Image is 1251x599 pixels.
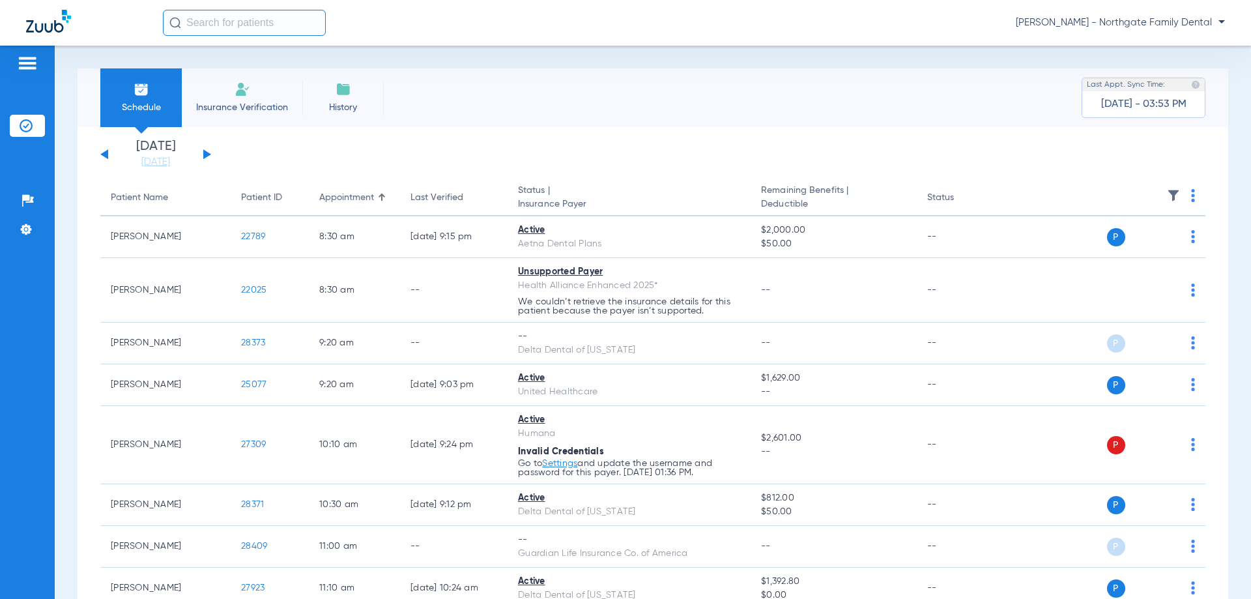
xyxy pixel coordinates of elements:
span: $812.00 [761,491,906,505]
div: Appointment [319,191,374,205]
div: Patient Name [111,191,220,205]
span: $50.00 [761,505,906,519]
span: P [1107,376,1125,394]
span: 22789 [241,232,265,241]
div: Unsupported Payer [518,265,740,279]
input: Search for patients [163,10,326,36]
div: Aetna Dental Plans [518,237,740,251]
div: Delta Dental of [US_STATE] [518,343,740,357]
div: -- [518,533,740,547]
td: 10:10 AM [309,406,400,484]
td: -- [917,526,1005,568]
div: Patient Name [111,191,168,205]
img: Search Icon [169,17,181,29]
span: $1,629.00 [761,372,906,385]
span: [PERSON_NAME] - Northgate Family Dental [1016,16,1225,29]
img: group-dot-blue.svg [1191,230,1195,243]
td: [PERSON_NAME] [100,406,231,484]
div: Patient ID [241,191,298,205]
td: -- [917,364,1005,406]
span: P [1107,334,1125,353]
span: Schedule [110,101,172,114]
td: [PERSON_NAME] [100,323,231,364]
div: Guardian Life Insurance Co. of America [518,547,740,561]
li: [DATE] [117,140,195,169]
div: Patient ID [241,191,282,205]
div: Appointment [319,191,390,205]
td: [DATE] 9:03 PM [400,364,508,406]
a: Settings [542,459,577,468]
img: History [336,81,351,97]
td: 11:00 AM [309,526,400,568]
td: -- [917,484,1005,526]
td: [PERSON_NAME] [100,216,231,258]
div: Active [518,413,740,427]
div: Active [518,224,740,237]
div: Active [518,575,740,589]
td: -- [917,406,1005,484]
img: Zuub Logo [26,10,71,33]
td: -- [400,526,508,568]
div: Active [518,372,740,385]
img: group-dot-blue.svg [1191,540,1195,553]
span: 27923 [241,583,265,592]
th: Status [917,180,1005,216]
img: hamburger-icon [17,55,38,71]
span: P [1107,538,1125,556]
td: 10:30 AM [309,484,400,526]
span: Invalid Credentials [518,447,604,456]
span: 28371 [241,500,264,509]
span: History [312,101,374,114]
span: -- [761,285,771,295]
span: -- [761,338,771,347]
img: group-dot-blue.svg [1191,336,1195,349]
td: [DATE] 9:15 PM [400,216,508,258]
span: 28373 [241,338,265,347]
div: -- [518,330,740,343]
span: $2,601.00 [761,431,906,445]
img: last sync help info [1191,80,1200,89]
span: 22025 [241,285,266,295]
span: Deductible [761,197,906,211]
img: Manual Insurance Verification [235,81,250,97]
span: $50.00 [761,237,906,251]
div: United Healthcare [518,385,740,399]
span: 25077 [241,380,266,389]
td: [DATE] 9:24 PM [400,406,508,484]
span: $1,392.80 [761,575,906,589]
div: Delta Dental of [US_STATE] [518,505,740,519]
div: Health Alliance Enhanced 2025* [518,279,740,293]
td: 9:20 AM [309,323,400,364]
span: 28409 [241,542,267,551]
img: group-dot-blue.svg [1191,438,1195,451]
span: P [1107,228,1125,246]
td: 8:30 AM [309,258,400,323]
th: Status | [508,180,751,216]
td: [DATE] 9:12 PM [400,484,508,526]
td: -- [917,216,1005,258]
td: -- [400,323,508,364]
span: P [1107,579,1125,598]
img: Schedule [134,81,149,97]
p: Go to and update the username and password for this payer. [DATE] 01:36 PM. [518,459,740,477]
div: Humana [518,427,740,441]
a: [DATE] [117,156,195,169]
img: group-dot-blue.svg [1191,378,1195,391]
td: [PERSON_NAME] [100,484,231,526]
td: -- [917,258,1005,323]
p: We couldn’t retrieve the insurance details for this patient because the payer isn’t supported. [518,297,740,315]
div: Last Verified [410,191,463,205]
td: [PERSON_NAME] [100,526,231,568]
span: P [1107,436,1125,454]
th: Remaining Benefits | [751,180,916,216]
td: 8:30 AM [309,216,400,258]
img: group-dot-blue.svg [1191,284,1195,297]
td: [PERSON_NAME] [100,258,231,323]
td: 9:20 AM [309,364,400,406]
img: filter.svg [1167,189,1180,202]
span: Last Appt. Sync Time: [1087,78,1165,91]
img: group-dot-blue.svg [1191,581,1195,594]
td: -- [917,323,1005,364]
span: [DATE] - 03:53 PM [1101,98,1186,111]
span: -- [761,445,906,459]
